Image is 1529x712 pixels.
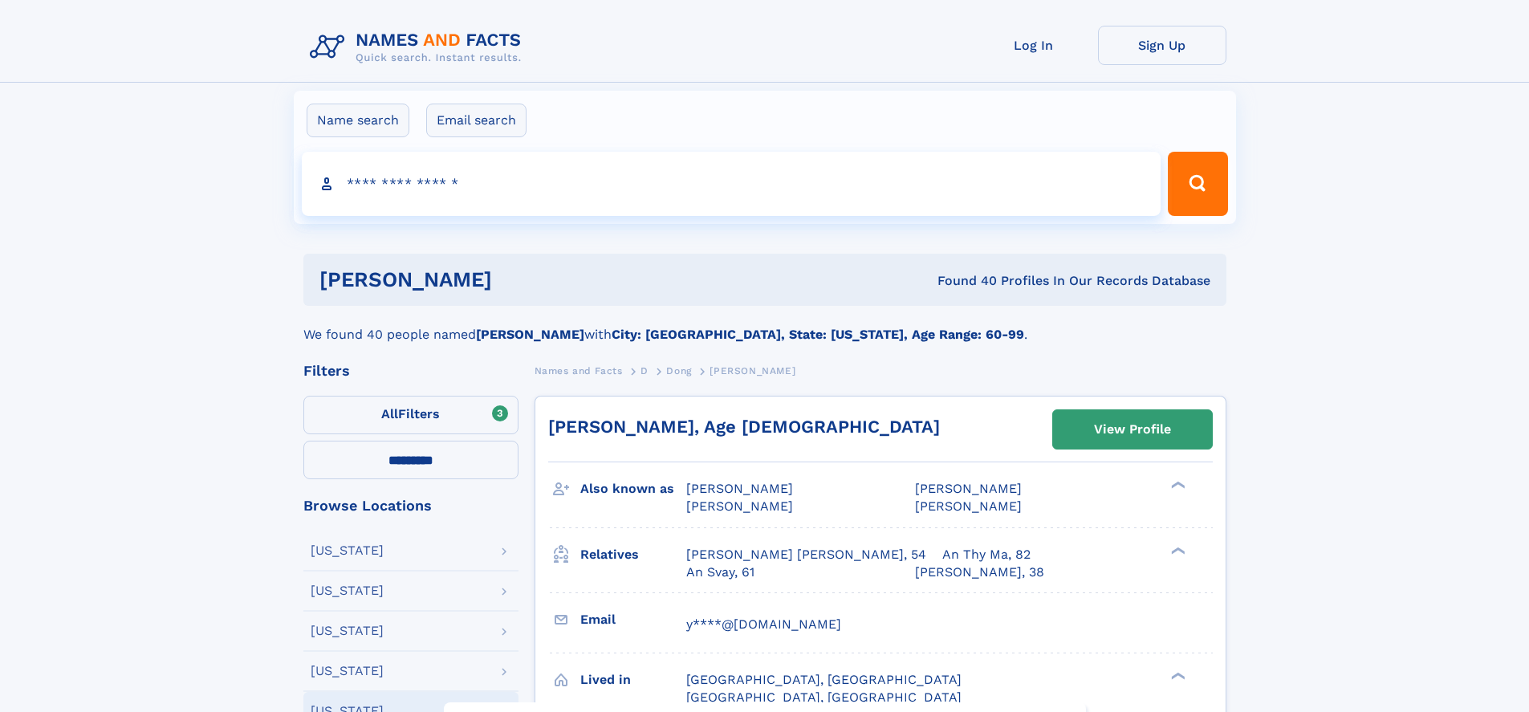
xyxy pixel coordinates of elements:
[686,563,754,581] a: An Svay, 61
[580,475,686,502] h3: Also known as
[1167,480,1186,490] div: ❯
[548,417,940,437] a: [PERSON_NAME], Age [DEMOGRAPHIC_DATA]
[307,104,409,137] label: Name search
[1167,670,1186,681] div: ❯
[915,498,1022,514] span: [PERSON_NAME]
[612,327,1024,342] b: City: [GEOGRAPHIC_DATA], State: [US_STATE], Age Range: 60-99
[942,546,1031,563] a: An Thy Ma, 82
[915,563,1044,581] a: [PERSON_NAME], 38
[640,360,649,380] a: D
[686,672,962,687] span: [GEOGRAPHIC_DATA], [GEOGRAPHIC_DATA]
[535,360,623,380] a: Names and Facts
[915,481,1022,496] span: [PERSON_NAME]
[686,546,926,563] a: [PERSON_NAME] [PERSON_NAME], 54
[319,270,715,290] h1: [PERSON_NAME]
[686,498,793,514] span: [PERSON_NAME]
[426,104,527,137] label: Email search
[303,306,1226,344] div: We found 40 people named with .
[303,498,518,513] div: Browse Locations
[303,396,518,434] label: Filters
[1098,26,1226,65] a: Sign Up
[686,481,793,496] span: [PERSON_NAME]
[303,364,518,378] div: Filters
[580,541,686,568] h3: Relatives
[714,272,1210,290] div: Found 40 Profiles In Our Records Database
[302,152,1161,216] input: search input
[1167,545,1186,555] div: ❯
[640,365,649,376] span: D
[1053,410,1212,449] a: View Profile
[580,666,686,694] h3: Lived in
[476,327,584,342] b: [PERSON_NAME]
[311,665,384,677] div: [US_STATE]
[666,360,691,380] a: Dong
[1094,411,1171,448] div: View Profile
[311,584,384,597] div: [US_STATE]
[381,406,398,421] span: All
[710,365,795,376] span: [PERSON_NAME]
[303,26,535,69] img: Logo Names and Facts
[311,544,384,557] div: [US_STATE]
[970,26,1098,65] a: Log In
[580,606,686,633] h3: Email
[686,690,962,705] span: [GEOGRAPHIC_DATA], [GEOGRAPHIC_DATA]
[311,625,384,637] div: [US_STATE]
[666,365,691,376] span: Dong
[1168,152,1227,216] button: Search Button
